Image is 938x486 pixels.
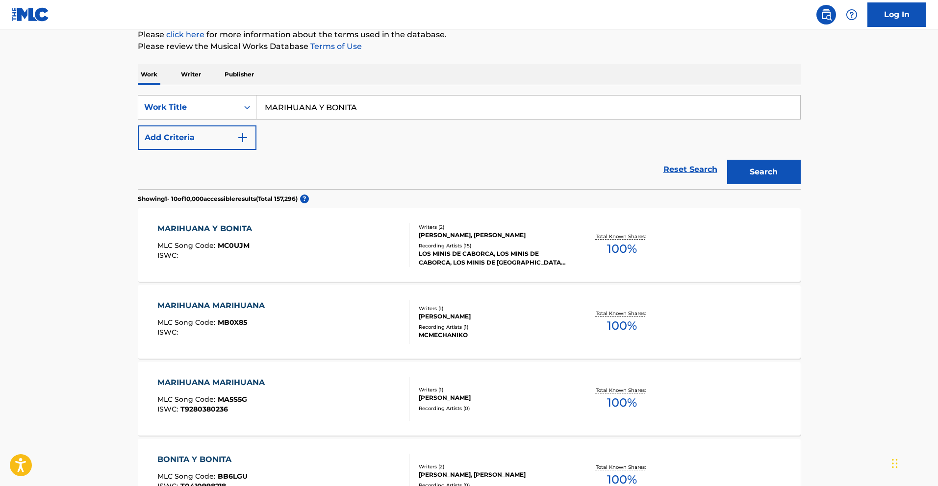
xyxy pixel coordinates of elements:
span: MB0X85 [218,318,247,327]
span: MLC Song Code : [157,395,218,404]
div: Drag [892,449,898,478]
a: MARIHUANA Y BONITAMLC Song Code:MC0UJMISWC:Writers (2)[PERSON_NAME], [PERSON_NAME]Recording Artis... [138,208,801,282]
span: MC0UJM [218,241,250,250]
button: Search [727,160,801,184]
span: MLC Song Code : [157,241,218,250]
p: Writer [178,64,204,85]
span: ISWC : [157,328,180,337]
a: MARIHUANA MARIHUANAMLC Song Code:MB0X85ISWC:Writers (1)[PERSON_NAME]Recording Artists (1)MCMECHAN... [138,285,801,359]
a: click here [166,30,204,39]
span: ? [300,194,309,203]
div: Help [842,5,862,24]
p: Total Known Shares: [596,310,648,317]
div: [PERSON_NAME] [419,393,567,402]
div: LOS MINIS DE CABORCA, LOS MINIS DE CABORCA, LOS MINIS DE [GEOGRAPHIC_DATA], LOS MINIS DE [GEOGRAP... [419,249,567,267]
p: Showing 1 - 10 of 10,000 accessible results (Total 157,296 ) [138,194,298,203]
div: Writers ( 2 ) [419,463,567,470]
div: BONITA Y BONITA [157,454,248,465]
img: 9d2ae6d4665cec9f34b9.svg [237,132,249,144]
a: Reset Search [659,159,722,180]
span: ISWC : [157,251,180,260]
div: MARIHUANA MARIHUANA [157,300,270,312]
span: BB6LGU [218,472,248,481]
div: [PERSON_NAME], [PERSON_NAME] [419,470,567,479]
div: Writers ( 2 ) [419,223,567,231]
p: Total Known Shares: [596,233,648,240]
span: T9280380236 [180,405,228,413]
div: [PERSON_NAME], [PERSON_NAME] [419,231,567,240]
a: Public Search [816,5,836,24]
a: MARIHUANA MARIHUANAMLC Song Code:MA5S5GISWC:T9280380236Writers (1)[PERSON_NAME]Recording Artists ... [138,362,801,436]
span: MLC Song Code : [157,472,218,481]
a: Log In [867,2,926,27]
div: MARIHUANA MARIHUANA [157,377,270,389]
div: Work Title [144,101,232,113]
div: [PERSON_NAME] [419,312,567,321]
span: 100 % [607,317,637,335]
a: Terms of Use [308,42,362,51]
div: Recording Artists ( 0 ) [419,405,567,412]
div: Recording Artists ( 15 ) [419,242,567,249]
img: MLC Logo [12,7,50,22]
div: MCMECHANIKO [419,331,567,340]
form: Search Form [138,95,801,189]
span: 100 % [607,394,637,412]
span: MLC Song Code : [157,318,218,327]
span: ISWC : [157,405,180,413]
div: Recording Artists ( 1 ) [419,323,567,331]
div: Writers ( 1 ) [419,386,567,393]
div: MARIHUANA Y BONITA [157,223,257,235]
p: Total Known Shares: [596,463,648,471]
p: Please review the Musical Works Database [138,41,801,52]
button: Add Criteria [138,125,256,150]
p: Please for more information about the terms used in the database. [138,29,801,41]
p: Work [138,64,160,85]
p: Total Known Shares: [596,387,648,394]
div: Writers ( 1 ) [419,305,567,312]
img: help [846,9,858,21]
img: search [820,9,832,21]
p: Publisher [222,64,257,85]
iframe: Chat Widget [889,439,938,486]
span: MA5S5G [218,395,247,404]
span: 100 % [607,240,637,258]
